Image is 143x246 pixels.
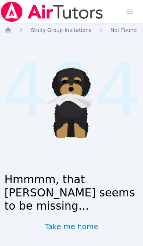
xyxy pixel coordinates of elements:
nav: Breadcrumb [4,26,139,34]
a: Not Found [110,26,137,34]
a: Study Group Invitations [31,26,91,34]
h1: Hmmmm, that [PERSON_NAME] seems to be missing... [4,173,139,213]
span: 404 [1,36,142,146]
span: Study Group Invitations [31,27,91,33]
a: Take me home [45,221,98,232]
span: Not Found [110,27,137,33]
